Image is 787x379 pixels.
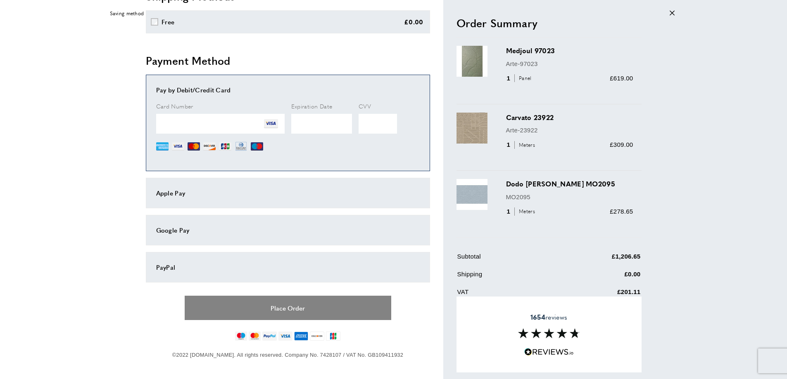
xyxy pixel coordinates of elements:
img: Medjoul 97023 [457,46,487,77]
td: VAT [457,287,559,303]
button: Place Order [185,296,391,320]
img: MI.png [251,140,263,153]
td: £201.11 [559,287,641,303]
img: AE.png [156,140,169,153]
iframe: Secure Credit Card Frame - CVV [359,114,397,134]
img: MC.png [188,140,200,153]
p: Arte-97023 [506,59,633,69]
span: ©2022 [DOMAIN_NAME]. All rights reserved. Company No. 7428107 / VAT No. GB109411932 [172,352,403,358]
td: £0.00 [559,269,641,285]
span: Expiration Date [291,102,333,110]
span: £309.00 [610,141,633,148]
div: 1 [506,73,535,83]
h3: Medjoul 97023 [506,46,633,56]
strong: 1654 [530,312,545,322]
div: Apple Pay [156,188,420,198]
img: VI.png [172,140,184,153]
div: off [105,4,683,23]
span: £619.00 [610,75,633,82]
div: Pay by Debit/Credit Card [156,85,420,95]
span: Card Number [156,102,193,110]
img: american-express [294,332,309,341]
h2: Payment Method [146,53,430,68]
img: mastercard [249,332,261,341]
div: Close message [670,9,675,17]
p: Arte-23922 [506,126,633,136]
td: £1,206.65 [559,252,641,268]
span: Meters [514,208,537,216]
td: Shipping [457,269,559,285]
img: jcb [326,332,340,341]
div: Google Pay [156,225,420,235]
p: MO2095 [506,192,633,202]
img: DN.png [235,140,248,153]
td: Subtotal [457,252,559,268]
img: visa [278,332,292,341]
span: Panel [514,75,534,82]
div: PayPal [156,262,420,272]
span: Saving method [110,9,144,17]
img: discover [310,332,324,341]
span: £278.65 [610,208,633,215]
img: Reviews.io 5 stars [524,348,574,356]
img: Reviews section [518,328,580,338]
span: Meters [514,141,537,149]
img: JCB.png [219,140,231,153]
h3: Dodo [PERSON_NAME] MO2095 [506,179,633,189]
iframe: Secure Credit Card Frame - Credit Card Number [156,114,285,134]
img: Carvato 23922 [457,113,487,144]
div: 1 [506,140,538,150]
img: DI.png [203,140,216,153]
img: paypal [262,332,277,341]
div: 1 [506,207,538,217]
img: Dodo Pavone MO2095 [457,179,487,210]
img: maestro [235,332,247,341]
iframe: Secure Credit Card Frame - Expiration Date [291,114,352,134]
img: VI.png [264,117,278,131]
h3: Carvato 23922 [506,113,633,122]
span: CVV [359,102,371,110]
span: reviews [530,313,567,321]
